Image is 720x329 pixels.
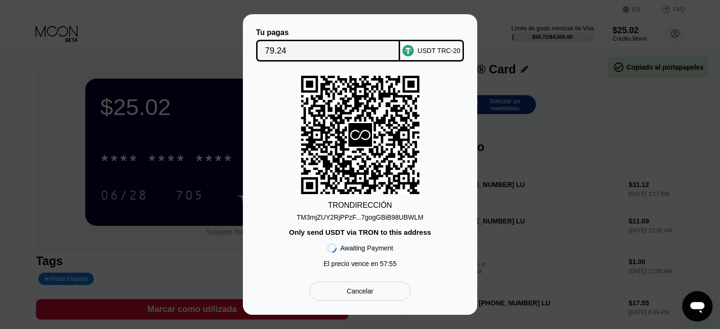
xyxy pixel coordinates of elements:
[340,244,393,252] div: Awaiting Payment
[328,201,392,210] div: TRON DIRECCIÓN
[682,291,712,321] iframe: Botón para iniciar la ventana de mensajería
[297,210,424,221] div: TM3mjZUY2RjPPzF...7gogGBiB98UBWLM
[418,47,461,54] div: USDT TRC-20
[323,260,396,267] div: El precio vence en
[347,287,373,295] div: Cancelar
[289,228,431,236] div: Only send USDT via TRON to this address
[380,260,397,267] span: 57 : 55
[257,28,463,62] div: Tu pagasUSDT TRC-20
[297,213,424,221] div: TM3mjZUY2RjPPzF...7gogGBiB98UBWLM
[310,282,410,301] div: Cancelar
[256,28,400,37] div: Tu pagas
